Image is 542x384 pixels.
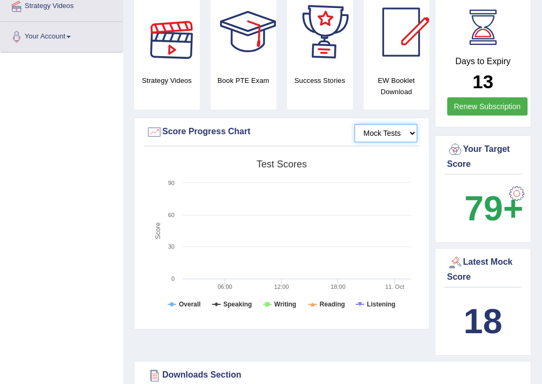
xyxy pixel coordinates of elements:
tspan: Reading [320,301,345,308]
div: Latest Mock Score [447,255,520,283]
tspan: Writing [274,301,296,308]
text: 0 [171,275,175,282]
tspan: 11. Oct [385,283,404,290]
text: 30 [168,243,175,250]
div: Your Target Score [447,142,520,171]
text: 12:00 [274,283,289,290]
tspan: Speaking [223,301,252,308]
text: 60 [168,212,175,218]
div: Score Progress Chart [146,124,417,140]
h4: EW Booklet Download [364,75,430,97]
h4: Days to Expiry [447,57,520,66]
a: Your Account [1,22,123,49]
a: Renew Subscription [447,97,528,116]
tspan: Score [154,222,162,240]
text: 06:00 [217,283,232,290]
text: 90 [168,180,175,186]
tspan: Overall [179,301,201,308]
tspan: Listening [367,301,395,308]
h4: Strategy Videos [134,75,200,86]
text: 18:00 [331,283,346,290]
h4: Book PTE Exam [210,75,276,86]
div: Downloads Section [146,367,519,383]
b: 18 [464,302,502,341]
tspan: Test scores [257,159,307,170]
b: 13 [472,71,493,92]
h4: Success Stories [287,75,353,86]
b: 79+ [464,189,523,228]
